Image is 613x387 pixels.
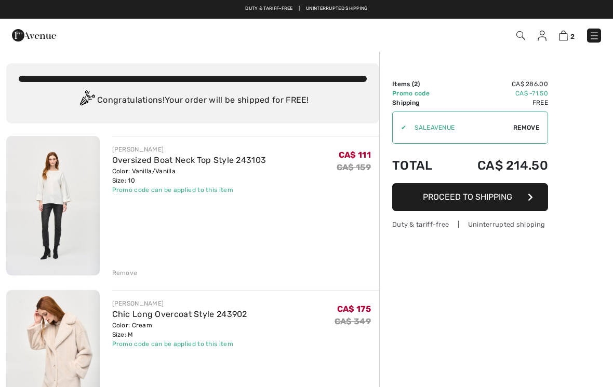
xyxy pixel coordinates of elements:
[570,33,575,40] span: 2
[112,321,247,339] div: Color: Cream Size: M
[392,89,449,98] td: Promo code
[12,25,56,46] img: 1ère Avenue
[423,192,512,202] span: Proceed to Shipping
[449,79,548,89] td: CA$ 286.00
[112,309,247,319] a: Chic Long Overcoat Style 243902
[538,31,547,41] img: My Info
[393,123,406,132] div: ✔
[449,148,548,183] td: CA$ 214.50
[559,29,575,42] a: 2
[559,31,568,40] img: Shopping Bag
[406,112,513,143] input: Promo code
[19,90,367,111] div: Congratulations! Your order will be shipped for FREE!
[112,167,266,185] div: Color: Vanilla/Vanilla Size: 10
[337,304,371,314] span: CA$ 175
[392,183,548,211] button: Proceed to Shipping
[6,136,100,275] img: Oversized Boat Neck Top Style 243103
[339,150,371,160] span: CA$ 111
[449,98,548,107] td: Free
[589,31,599,41] img: Menu
[392,219,548,229] div: Duty & tariff-free | Uninterrupted shipping
[516,31,525,40] img: Search
[112,339,247,349] div: Promo code can be applied to this item
[392,98,449,107] td: Shipping
[335,316,371,326] s: CA$ 349
[112,155,266,165] a: Oversized Boat Neck Top Style 243103
[112,145,266,154] div: [PERSON_NAME]
[112,185,266,195] div: Promo code can be applied to this item
[414,80,418,88] span: 2
[392,79,449,89] td: Items ( )
[449,89,548,98] td: CA$ -71.50
[337,162,371,172] s: CA$ 159
[76,90,97,111] img: Congratulation2.svg
[392,148,449,183] td: Total
[112,299,247,308] div: [PERSON_NAME]
[513,123,539,132] span: Remove
[12,30,56,39] a: 1ère Avenue
[112,268,138,278] div: Remove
